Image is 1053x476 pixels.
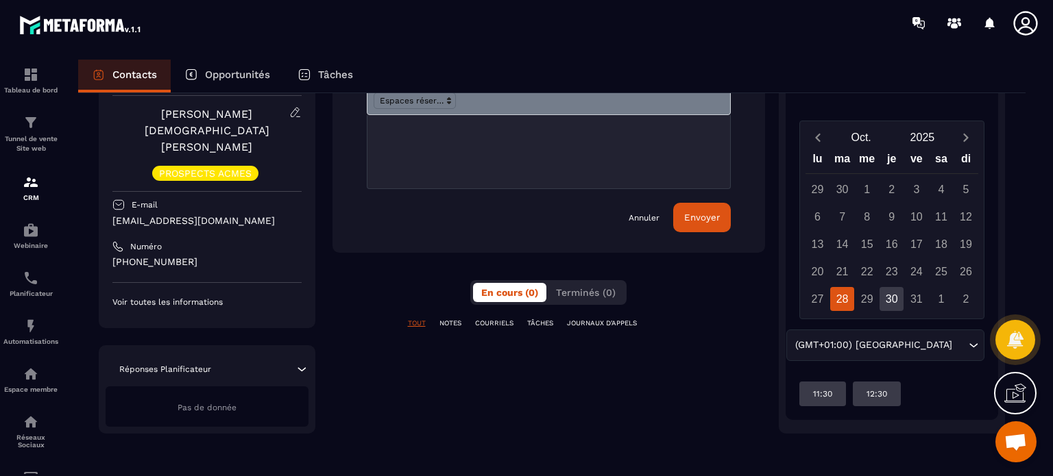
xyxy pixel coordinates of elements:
div: 26 [954,260,978,284]
div: 30 [830,177,854,201]
div: 13 [806,232,830,256]
div: 3 [904,177,928,201]
span: En cours (0) [481,287,538,298]
p: TÂCHES [527,318,553,328]
div: sa [929,149,954,173]
div: 15 [855,232,879,256]
p: Planificateur [3,290,58,297]
div: 16 [880,232,904,256]
p: Tableau de bord [3,86,58,94]
div: 28 [830,287,854,311]
button: En cours (0) [473,283,546,302]
div: 12 [954,205,978,229]
div: 20 [806,260,830,284]
div: 17 [904,232,928,256]
div: 21 [830,260,854,284]
button: Next month [953,128,978,147]
a: social-networksocial-networkRéseaux Sociaux [3,403,58,459]
div: 11 [929,205,953,229]
a: formationformationTableau de bord [3,56,58,104]
div: 30 [880,287,904,311]
div: 18 [929,232,953,256]
a: Opportunités [171,60,284,92]
div: 7 [830,205,854,229]
p: CRM [3,194,58,201]
p: Contacts [112,68,157,81]
div: 2 [880,177,904,201]
p: Opportunités [205,68,270,81]
img: automations [23,318,39,334]
a: formationformationCRM [3,164,58,212]
div: lu [805,149,830,173]
div: Ouvrir le chat [995,421,1037,462]
span: Pas de donnée [178,403,237,412]
button: Previous month [806,128,831,147]
a: Annuler [629,212,659,223]
a: automationsautomationsAutomatisations [3,308,58,355]
div: 22 [855,260,879,284]
div: Search for option [786,329,984,361]
img: automations [23,366,39,382]
img: scheduler [23,270,39,286]
p: Voir toutes les informations [112,297,302,308]
input: Search for option [955,338,965,353]
span: (GMT+01:00) [GEOGRAPHIC_DATA] [792,338,955,353]
div: ma [830,149,855,173]
div: ve [904,149,929,173]
div: 19 [954,232,978,256]
div: 23 [880,260,904,284]
button: Open months overlay [831,125,892,149]
img: logo [19,12,143,37]
div: 5 [954,177,978,201]
div: 9 [880,205,904,229]
div: 1 [855,177,879,201]
p: Automatisations [3,338,58,345]
img: formation [23,66,39,83]
div: 6 [806,205,830,229]
a: automationsautomationsEspace membre [3,355,58,403]
div: 29 [855,287,879,311]
div: 31 [904,287,928,311]
div: 27 [806,287,830,311]
img: automations [23,222,39,238]
div: 25 [929,260,953,284]
button: Envoyer [673,203,731,232]
div: 2 [954,287,978,311]
a: schedulerschedulerPlanificateur [3,260,58,308]
div: 14 [830,232,854,256]
div: Calendar wrapper [806,149,979,311]
p: E-mail [132,199,158,210]
a: automationsautomationsWebinaire [3,212,58,260]
a: [PERSON_NAME] [DEMOGRAPHIC_DATA][PERSON_NAME] [145,108,269,153]
p: TOUT [408,318,426,328]
p: NOTES [439,318,461,328]
p: Webinaire [3,242,58,249]
div: je [880,149,904,173]
div: me [855,149,880,173]
div: 8 [855,205,879,229]
p: JOURNAUX D'APPELS [567,318,637,328]
p: PROSPECTS ACMES [159,168,252,178]
p: Espace membre [3,386,58,393]
p: Réseaux Sociaux [3,434,58,449]
div: 4 [929,177,953,201]
p: COURRIELS [475,318,513,328]
div: di [954,149,978,173]
button: Open years overlay [892,125,953,149]
a: Tâches [284,60,367,92]
p: [EMAIL_ADDRESS][DOMAIN_NAME] [112,214,302,227]
div: 1 [929,287,953,311]
img: formation [23,114,39,131]
p: Tunnel de vente Site web [3,134,58,153]
button: Terminés (0) [548,283,624,302]
div: Calendar days [806,177,979,311]
p: Tâches [318,68,353,81]
img: social-network [23,414,39,430]
a: Contacts [78,60,171,92]
span: Terminés (0) [556,287,616,298]
p: Réponses Planificateur [119,364,211,375]
p: [PHONE_NUMBER] [112,255,302,268]
div: 24 [904,260,928,284]
p: Numéro [130,241,162,252]
div: 10 [904,205,928,229]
